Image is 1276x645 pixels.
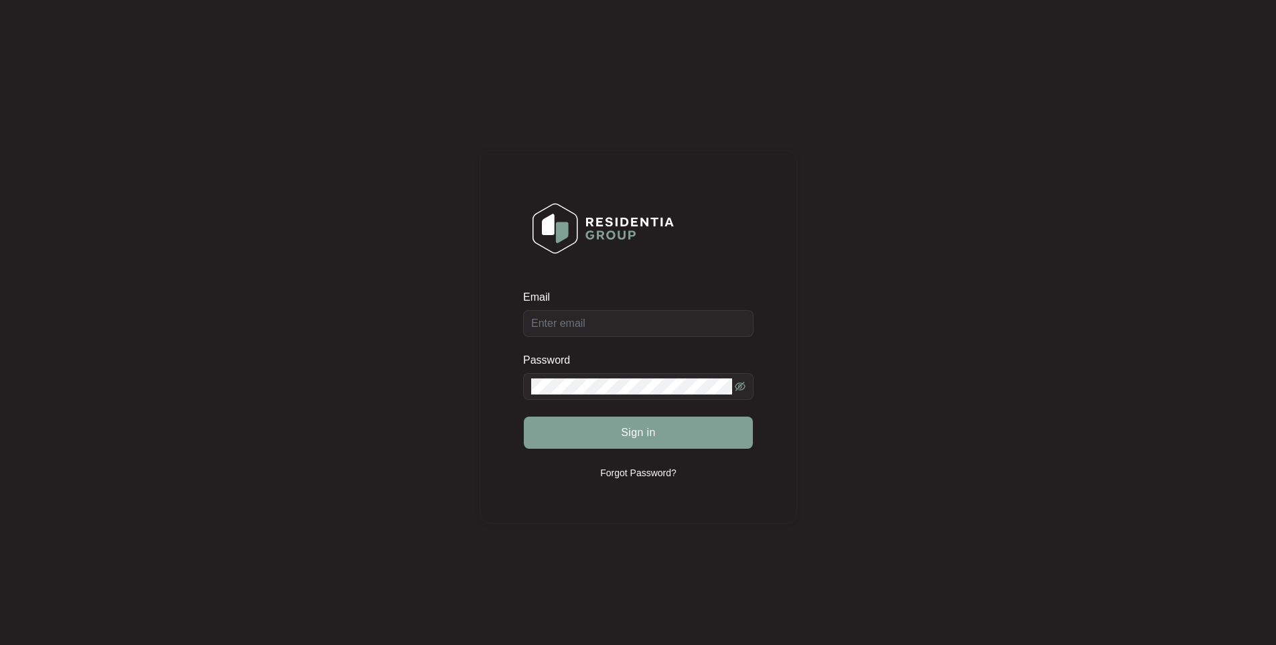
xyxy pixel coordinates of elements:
[735,381,746,392] span: eye-invisible
[523,291,559,304] label: Email
[524,417,753,449] button: Sign in
[531,378,732,395] input: Password
[600,466,677,480] p: Forgot Password?
[621,425,656,441] span: Sign in
[523,310,754,337] input: Email
[523,354,580,367] label: Password
[524,194,683,263] img: Login Logo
